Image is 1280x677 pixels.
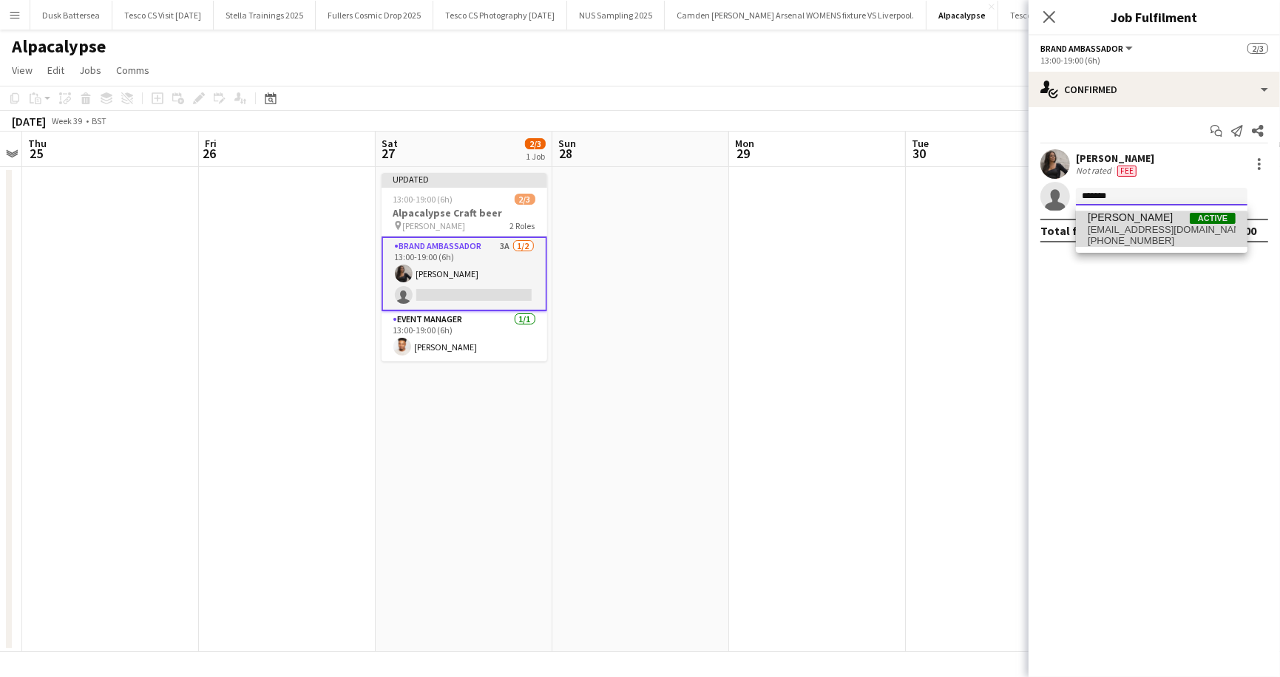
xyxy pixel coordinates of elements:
button: Stella Trainings 2025 [214,1,316,30]
span: 28 [556,145,576,162]
span: 2/3 [1247,43,1268,54]
span: Week 39 [49,115,86,126]
span: 2/3 [525,138,546,149]
div: Not rated [1076,165,1114,177]
a: Edit [41,61,70,80]
span: 13:00-19:00 (6h) [393,194,453,205]
div: Confirmed [1029,72,1280,107]
span: [PERSON_NAME] [403,220,466,231]
h3: Job Fulfilment [1029,7,1280,27]
span: Sat [382,137,398,150]
button: NUS Sampling 2025 [567,1,665,30]
span: +447908487587 [1088,235,1236,247]
span: 2 Roles [510,220,535,231]
button: Tesco CS Photography [DATE] [998,1,1132,30]
span: Edit [47,64,64,77]
app-card-role: Brand Ambassador3A1/213:00-19:00 (6h)[PERSON_NAME] [382,237,547,311]
a: Comms [110,61,155,80]
button: Brand Ambassador [1040,43,1135,54]
span: Fri [205,137,217,150]
h3: Alpacalypse Craft beer [382,206,547,220]
span: 29 [733,145,754,162]
span: Mon [735,137,754,150]
span: Tue [912,137,929,150]
span: 26 [203,145,217,162]
span: Thu [28,137,47,150]
div: Crew has different fees then in role [1114,165,1140,177]
div: 1 Job [526,151,545,162]
span: Fee [1117,166,1137,177]
button: Camden [PERSON_NAME] Arsenal WOMENS fixture VS Liverpool. [665,1,927,30]
span: 27 [379,145,398,162]
button: Tesco CS Visit [DATE] [112,1,214,30]
span: delski11@yahoo.co.uk [1088,224,1236,236]
span: Sun [558,137,576,150]
span: 30 [910,145,929,162]
div: [PERSON_NAME] [1076,152,1154,165]
span: Ayodele Adeniji [1088,211,1173,224]
span: Jobs [79,64,101,77]
button: Dusk Battersea [30,1,112,30]
div: [DATE] [12,114,46,129]
span: Comms [116,64,149,77]
a: View [6,61,38,80]
button: Alpacalypse [927,1,998,30]
div: Updated [382,173,547,185]
div: 13:00-19:00 (6h) [1040,55,1268,66]
app-job-card: Updated13:00-19:00 (6h)2/3Alpacalypse Craft beer [PERSON_NAME]2 RolesBrand Ambassador3A1/213:00-1... [382,173,547,361]
app-card-role: Event Manager1/113:00-19:00 (6h)[PERSON_NAME] [382,311,547,361]
span: Brand Ambassador [1040,43,1123,54]
div: Total fee [1040,223,1091,238]
div: BST [92,115,106,126]
span: 2/3 [515,194,535,205]
span: Active [1190,213,1236,224]
span: 25 [26,145,47,162]
button: Tesco CS Photography [DATE] [433,1,567,30]
a: Jobs [73,61,107,80]
span: View [12,64,33,77]
button: Fullers Cosmic Drop 2025 [316,1,433,30]
h1: Alpacalypse [12,35,106,58]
